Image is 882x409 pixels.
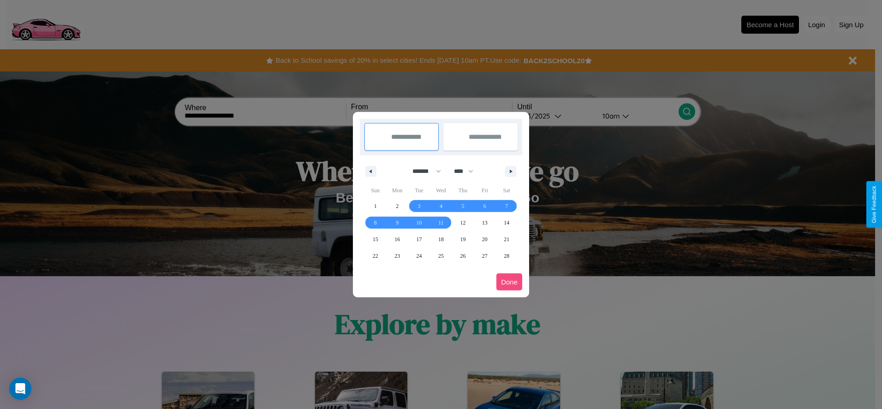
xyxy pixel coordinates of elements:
[496,214,518,231] button: 14
[461,198,464,214] span: 5
[496,231,518,248] button: 21
[496,273,522,290] button: Done
[417,248,422,264] span: 24
[483,198,486,214] span: 6
[504,248,509,264] span: 28
[430,214,452,231] button: 11
[430,198,452,214] button: 4
[417,214,422,231] span: 10
[871,186,877,223] div: Give Feedback
[396,198,399,214] span: 2
[394,231,400,248] span: 16
[496,198,518,214] button: 7
[364,198,386,214] button: 1
[408,214,430,231] button: 10
[396,214,399,231] span: 9
[482,214,488,231] span: 13
[438,248,444,264] span: 25
[430,231,452,248] button: 18
[482,231,488,248] span: 20
[460,214,465,231] span: 12
[364,231,386,248] button: 15
[408,248,430,264] button: 24
[496,248,518,264] button: 28
[408,198,430,214] button: 3
[452,198,474,214] button: 5
[452,183,474,198] span: Thu
[504,231,509,248] span: 21
[374,214,377,231] span: 8
[474,198,495,214] button: 6
[364,248,386,264] button: 22
[474,183,495,198] span: Fri
[394,248,400,264] span: 23
[373,231,378,248] span: 15
[474,248,495,264] button: 27
[482,248,488,264] span: 27
[386,248,408,264] button: 23
[430,183,452,198] span: Wed
[364,214,386,231] button: 8
[386,183,408,198] span: Mon
[408,231,430,248] button: 17
[386,231,408,248] button: 16
[452,214,474,231] button: 12
[474,214,495,231] button: 13
[460,248,465,264] span: 26
[386,198,408,214] button: 2
[374,198,377,214] span: 1
[418,198,421,214] span: 3
[474,231,495,248] button: 20
[496,183,518,198] span: Sat
[452,231,474,248] button: 19
[417,231,422,248] span: 17
[9,378,31,400] div: Open Intercom Messenger
[440,198,442,214] span: 4
[505,198,508,214] span: 7
[438,231,444,248] span: 18
[386,214,408,231] button: 9
[373,248,378,264] span: 22
[452,248,474,264] button: 26
[504,214,509,231] span: 14
[364,183,386,198] span: Sun
[438,214,444,231] span: 11
[430,248,452,264] button: 25
[408,183,430,198] span: Tue
[460,231,465,248] span: 19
